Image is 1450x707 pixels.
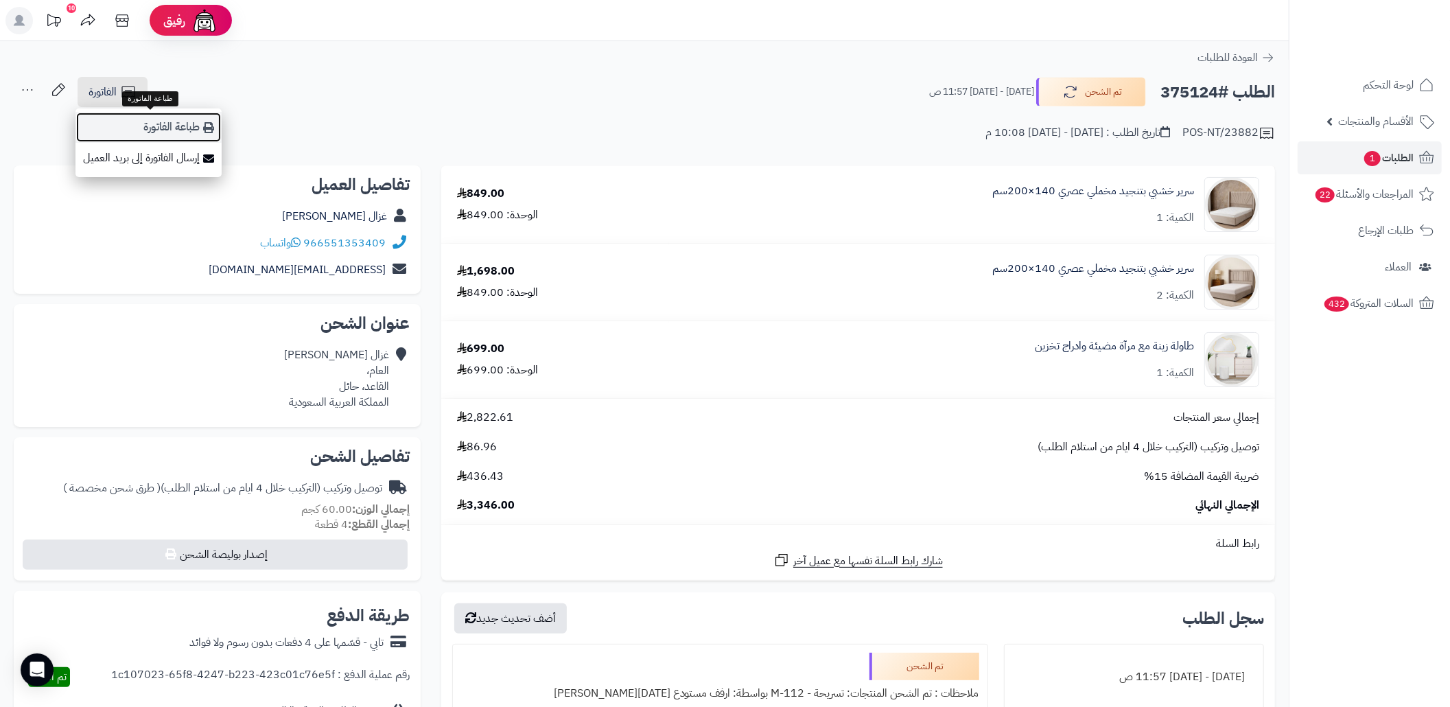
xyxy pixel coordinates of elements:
[348,516,410,533] strong: إجمالي القطع:
[1315,187,1335,202] span: 22
[1035,338,1194,354] a: طاولة زينة مع مرآة مضيئة وادراج تخزين
[457,439,497,455] span: 86.96
[457,207,538,223] div: الوحدة: 849.00
[25,448,410,465] h2: تفاصيل الشحن
[457,469,504,485] span: 436.43
[260,235,301,251] a: واتساب
[992,183,1194,199] a: سرير خشبي بتنجيد مخملي عصري 140×200سم
[1205,255,1259,310] img: 1756283922-1-90x90.jpg
[1205,177,1259,232] img: 1756212977-1-90x90.jpg
[1314,185,1414,204] span: المراجعات والأسئلة
[773,552,943,569] a: شارك رابط السلة نفسها مع عميل آخر
[1156,288,1194,303] div: الكمية: 2
[457,264,515,279] div: 1,698.00
[315,516,410,533] small: 4 قطعة
[929,85,1034,99] small: [DATE] - [DATE] 11:57 ص
[303,235,386,251] a: 966551353409
[1298,178,1442,211] a: المراجعات والأسئلة22
[1036,78,1146,106] button: تم الشحن
[1363,148,1414,167] span: الطلبات
[457,285,538,301] div: الوحدة: 849.00
[1038,439,1259,455] span: توصيل وتركيب (التركيب خلال 4 ايام من استلام الطلب)
[985,125,1170,141] div: تاريخ الطلب : [DATE] - [DATE] 10:08 م
[1385,257,1412,277] span: العملاء
[89,84,117,100] span: الفاتورة
[63,480,161,496] span: ( طرق شحن مخصصة )
[67,3,76,13] div: 10
[992,261,1194,277] a: سرير خشبي بتنجيد مخملي عصري 140×200سم
[1144,469,1259,485] span: ضريبة القيمة المضافة 15%
[23,540,408,570] button: إصدار بوليصة الشحن
[1358,221,1414,240] span: طلبات الإرجاع
[1156,210,1194,226] div: الكمية: 1
[1324,296,1350,312] span: 432
[1363,76,1414,95] span: لوحة التحكم
[1160,78,1275,106] h2: الطلب #375124
[327,607,410,624] h2: طريقة الدفع
[78,77,148,107] a: الفاتورة
[75,112,222,143] a: طباعة الفاتورة
[1173,410,1259,426] span: إجمالي سعر المنتجات
[457,362,538,378] div: الوحدة: 699.00
[1182,125,1275,141] div: POS-NT/23882
[301,501,410,518] small: 60.00 كجم
[447,536,1270,552] div: رابط السلة
[1357,10,1437,39] img: logo-2.png
[284,347,389,410] div: غزال [PERSON_NAME] العام، القاعد، حائل المملكة العربية السعودية
[352,501,410,518] strong: إجمالي الوزن:
[189,635,384,651] div: تابي - قسّمها على 4 دفعات بدون رسوم ولا فوائد
[191,7,218,34] img: ai-face.png
[793,553,943,569] span: شارك رابط السلة نفسها مع عميل آخر
[1298,251,1442,283] a: العملاء
[282,208,387,224] a: غزال [PERSON_NAME]
[122,91,178,106] div: طباعة الفاتورة
[75,143,222,174] a: إرسال الفاتورة إلى بريد العميل
[454,603,567,634] button: أضف تحديث جديد
[457,410,513,426] span: 2,822.61
[1298,287,1442,320] a: السلات المتروكة432
[1197,49,1275,66] a: العودة للطلبات
[1205,332,1259,387] img: 1752150373-1-90x90.jpg
[209,262,386,278] a: [EMAIL_ADDRESS][DOMAIN_NAME]
[457,186,504,202] div: 849.00
[1195,498,1259,513] span: الإجمالي النهائي
[111,667,410,687] div: رقم عملية الدفع : 1c107023-65f8-4247-b223-423c01c76e5f
[25,176,410,193] h2: تفاصيل العميل
[21,653,54,686] div: Open Intercom Messenger
[1298,69,1442,102] a: لوحة التحكم
[1197,49,1258,66] span: العودة للطلبات
[36,7,71,38] a: تحديثات المنصة
[63,480,382,496] div: توصيل وتركيب (التركيب خلال 4 ايام من استلام الطلب)
[1298,214,1442,247] a: طلبات الإرجاع
[1298,141,1442,174] a: الطلبات1
[457,498,515,513] span: 3,346.00
[1364,150,1381,166] span: 1
[1156,365,1194,381] div: الكمية: 1
[1182,610,1264,627] h3: سجل الطلب
[1338,112,1414,131] span: الأقسام والمنتجات
[869,653,979,680] div: تم الشحن
[163,12,185,29] span: رفيق
[461,680,979,707] div: ملاحظات : تم الشحن المنتجات: تسريحة - M-112 بواسطة: ارفف مستودع [DATE][PERSON_NAME]
[457,341,504,357] div: 699.00
[1323,294,1414,313] span: السلات المتروكة
[1013,664,1255,691] div: [DATE] - [DATE] 11:57 ص
[25,315,410,332] h2: عنوان الشحن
